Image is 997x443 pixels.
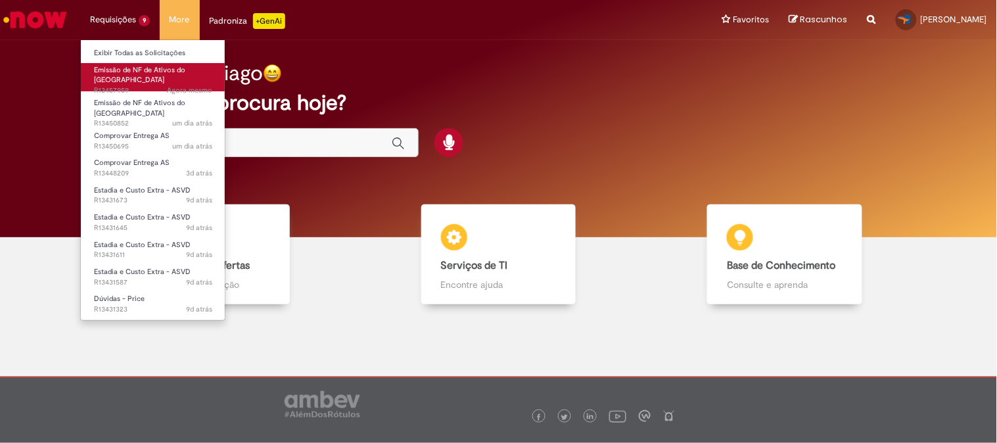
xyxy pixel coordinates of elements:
[94,141,212,152] span: R13450695
[641,204,928,305] a: Base de Conhecimento Consulte e aprenda
[81,156,225,180] a: Aberto R13448209 : Comprovar Entrega AS
[609,408,626,425] img: logo_footer_youtube.png
[81,238,225,262] a: Aberto R13431611 : Estadia e Custo Extra - ASVD
[733,13,770,26] span: Favoritos
[94,185,191,195] span: Estadia e Custo Extra - ASVD
[90,13,136,26] span: Requisições
[139,15,150,26] span: 9
[172,118,212,128] time: 27/08/2025 08:57:35
[172,118,212,128] span: um dia atrás
[639,410,651,422] img: logo_footer_workplace.png
[81,183,225,208] a: Aberto R13431673 : Estadia e Custo Extra - ASVD
[356,204,642,305] a: Serviços de TI Encontre ajuda
[186,250,212,260] time: 20/08/2025 10:41:25
[94,250,212,260] span: R13431611
[172,141,212,151] span: um dia atrás
[285,391,360,417] img: logo_footer_ambev_rotulo_gray.png
[186,277,212,287] time: 20/08/2025 10:36:20
[94,158,170,168] span: Comprovar Entrega AS
[94,98,185,118] span: Emissão de NF de Ativos do [GEOGRAPHIC_DATA]
[94,277,212,288] span: R13431587
[154,259,250,272] b: Catálogo de Ofertas
[170,13,190,26] span: More
[99,91,898,114] h2: O que você procura hoje?
[186,168,212,178] time: 26/08/2025 12:55:05
[94,240,191,250] span: Estadia e Custo Extra - ASVD
[921,14,987,25] span: [PERSON_NAME]
[253,13,285,29] p: +GenAi
[94,118,212,129] span: R13450852
[167,85,212,95] span: Agora mesmo
[167,85,212,95] time: 28/08/2025 13:45:21
[727,259,835,272] b: Base de Conhecimento
[441,259,508,272] b: Serviços de TI
[441,278,557,291] p: Encontre ajuda
[536,414,542,421] img: logo_footer_facebook.png
[186,168,212,178] span: 3d atrás
[81,265,225,289] a: Aberto R13431587 : Estadia e Custo Extra - ASVD
[81,63,225,91] a: Aberto R13457959 : Emissão de NF de Ativos do ASVD
[263,64,282,83] img: happy-face.png
[94,85,212,96] span: R13457959
[1,7,69,33] img: ServiceNow
[81,96,225,124] a: Aberto R13450852 : Emissão de NF de Ativos do ASVD
[186,250,212,260] span: 9d atrás
[561,414,568,421] img: logo_footer_twitter.png
[727,278,843,291] p: Consulte e aprenda
[800,13,848,26] span: Rascunhos
[186,195,212,205] span: 9d atrás
[186,223,212,233] span: 9d atrás
[94,168,212,179] span: R13448209
[186,304,212,314] span: 9d atrás
[186,223,212,233] time: 20/08/2025 10:45:59
[80,39,225,321] ul: Requisições
[789,14,848,26] a: Rascunhos
[186,304,212,314] time: 20/08/2025 09:56:06
[81,210,225,235] a: Aberto R13431645 : Estadia e Custo Extra - ASVD
[663,410,675,422] img: logo_footer_naosei.png
[94,65,185,85] span: Emissão de NF de Ativos do [GEOGRAPHIC_DATA]
[94,212,191,222] span: Estadia e Custo Extra - ASVD
[69,204,356,305] a: Catálogo de Ofertas Abra uma solicitação
[186,195,212,205] time: 20/08/2025 10:49:11
[210,13,285,29] div: Padroniza
[81,46,225,60] a: Exibir Todas as Solicitações
[186,277,212,287] span: 9d atrás
[94,294,145,304] span: Dúvidas - Price
[94,304,212,315] span: R13431323
[94,195,212,206] span: R13431673
[81,292,225,316] a: Aberto R13431323 : Dúvidas - Price
[94,131,170,141] span: Comprovar Entrega AS
[94,223,212,233] span: R13431645
[94,267,191,277] span: Estadia e Custo Extra - ASVD
[172,141,212,151] time: 27/08/2025 08:17:30
[587,413,593,421] img: logo_footer_linkedin.png
[81,129,225,153] a: Aberto R13450695 : Comprovar Entrega AS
